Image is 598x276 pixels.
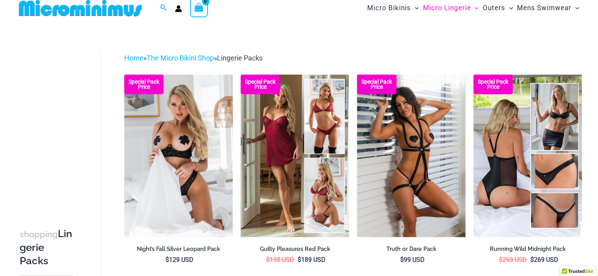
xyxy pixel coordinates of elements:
[20,229,58,239] span: shopping
[473,75,582,237] img: All Styles (1)
[124,54,263,62] span: » »
[266,256,294,263] bdi: 198 USD
[217,54,263,62] span: Lingerie Packs
[400,256,425,263] bdi: 99 USD
[357,245,466,256] a: Truth or Dare Pack
[266,256,270,263] span: $
[124,75,233,237] img: Nights Fall Silver Leopard 1036 Bra 6046 Thong 09v2
[499,256,527,263] bdi: 293 USD
[400,256,404,263] span: $
[20,46,90,203] iframe: TrustedSite Certified
[124,75,233,237] a: Nights Fall Silver Leopard 1036 Bra 6046 Thong 09v2 Nights Fall Silver Leopard 1036 Bra 6046 Thon...
[241,75,349,237] img: Guilty Pleasures Red Collection Pack F
[473,79,513,90] b: Special Pack Price
[241,79,280,90] b: Special Pack Price
[357,75,466,237] img: Truth or Dare Black 1905 Bodysuit 611 Micro 07
[124,245,233,253] h2: Night’s Fall Silver Leopard Pack
[357,245,466,253] h2: Truth or Dare Pack
[124,245,233,256] a: Night’s Fall Silver Leopard Pack
[147,54,214,62] a: The Micro Bikini Shop
[241,245,349,256] a: Guilty Pleasures Red Pack
[530,256,534,263] span: $
[357,79,396,90] b: Special Pack Price
[241,75,349,237] a: Guilty Pleasures Red Collection Pack F Guilty Pleasures Red Collection Pack BGuilty Pleasures Red...
[473,75,582,237] a: All Styles (1) Running Wild Midnight 1052 Top 6512 Bottom 04Running Wild Midnight 1052 Top 6512 B...
[241,245,349,253] h2: Guilty Pleasures Red Pack
[357,75,466,237] a: Truth or Dare Black 1905 Bodysuit 611 Micro 07 Truth or Dare Black 1905 Bodysuit 611 Micro 06Trut...
[298,256,326,263] bdi: 189 USD
[166,256,193,263] bdi: 129 USD
[20,227,73,267] h3: Lingerie Packs
[473,245,582,256] a: Running Wild Midnight Pack
[124,54,144,62] a: Home
[160,3,167,13] a: Search icon link
[499,256,502,263] span: $
[124,79,164,90] b: Special Pack Price
[530,256,558,263] bdi: 269 USD
[175,5,182,12] a: Account icon link
[166,256,169,263] span: $
[473,245,582,253] h2: Running Wild Midnight Pack
[298,256,301,263] span: $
